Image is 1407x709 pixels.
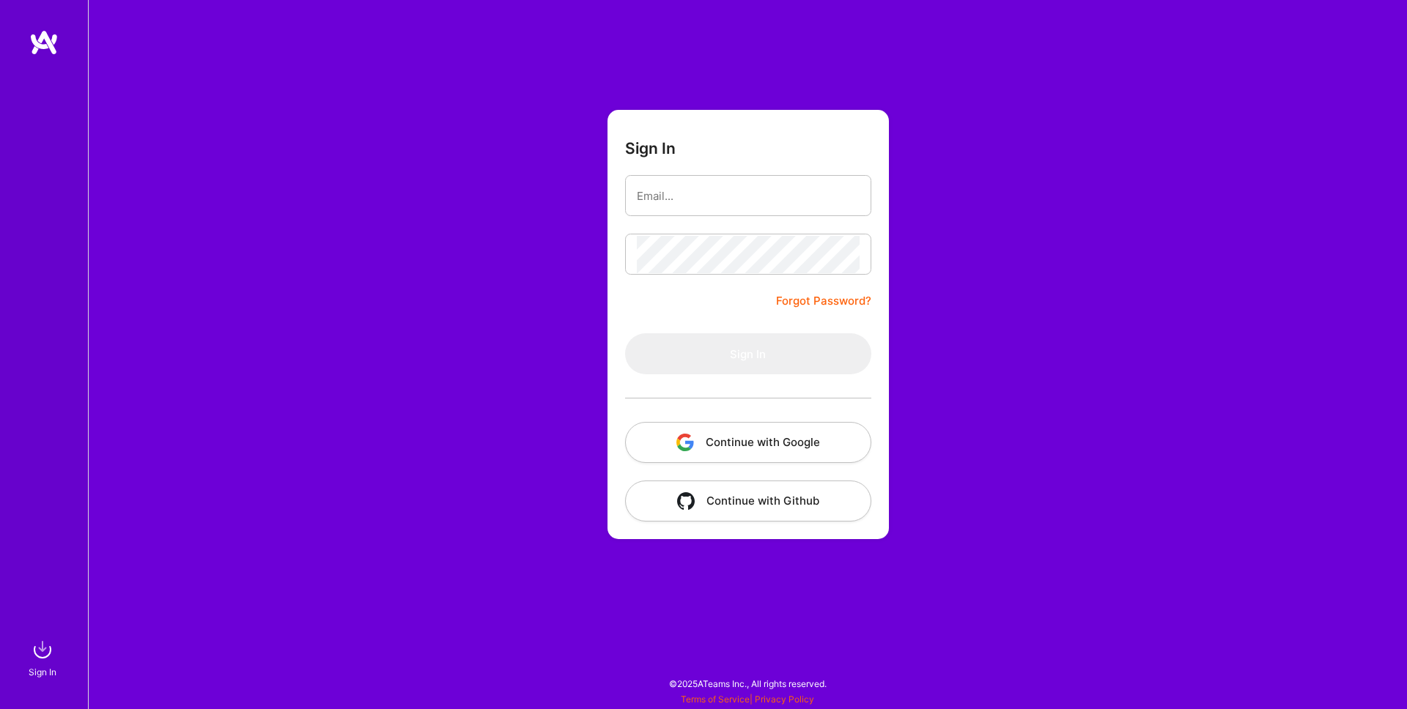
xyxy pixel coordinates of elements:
[755,694,814,705] a: Privacy Policy
[676,434,694,451] img: icon
[637,177,860,215] input: Email...
[29,664,56,680] div: Sign In
[28,635,57,664] img: sign in
[625,422,871,463] button: Continue with Google
[776,292,871,310] a: Forgot Password?
[625,139,676,157] h3: Sign In
[625,333,871,374] button: Sign In
[681,694,814,705] span: |
[677,492,695,510] img: icon
[681,694,750,705] a: Terms of Service
[625,480,871,521] button: Continue with Github
[31,635,57,680] a: sign inSign In
[29,29,59,56] img: logo
[88,665,1407,702] div: © 2025 ATeams Inc., All rights reserved.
